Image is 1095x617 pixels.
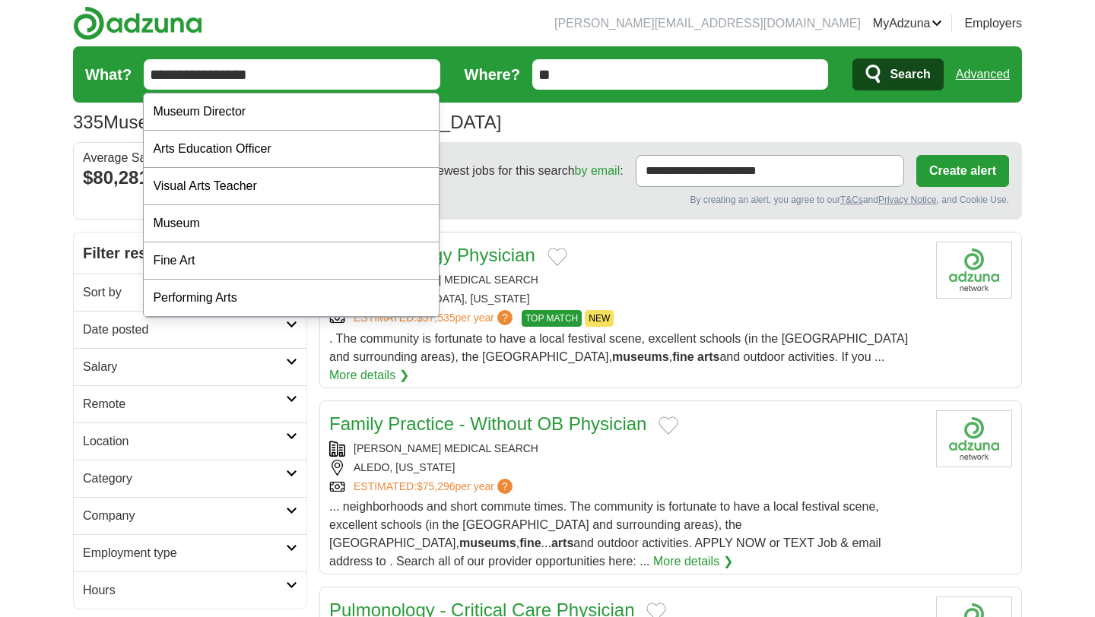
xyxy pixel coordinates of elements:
span: NEW [585,310,614,327]
button: Search [852,59,943,90]
a: Company [74,497,306,534]
button: Create alert [916,155,1009,187]
span: ... neighborhoods and short commute times. The community is fortunate to have a local festival sc... [329,500,881,568]
h2: Location [83,432,286,451]
label: What? [85,63,132,86]
h1: Museum fine arts Jobs in [GEOGRAPHIC_DATA] [73,112,501,132]
button: Add to favorite jobs [659,416,678,435]
h2: Date posted [83,321,286,339]
h2: Hours [83,581,286,600]
img: Adzuna logo [73,6,202,40]
a: Hours [74,571,306,609]
strong: arts [551,536,573,549]
a: Remote [74,385,306,422]
div: ALEDO, [US_STATE] [329,460,924,476]
strong: fine [672,350,693,363]
span: 335 [73,109,103,136]
strong: museums [612,350,669,363]
span: . The community is fortunate to have a local festival scene, excellent schools (in the [GEOGRAPHI... [329,332,908,363]
a: Employment type [74,534,306,571]
a: Sort by [74,274,306,311]
div: $80,281 [83,164,297,191]
div: Average Salary [83,152,297,164]
strong: fine [519,536,541,549]
h2: Remote [83,395,286,413]
span: $57,535 [417,312,455,324]
a: Privacy Notice [878,195,937,205]
span: Receive the newest jobs for this search : [363,162,623,180]
span: TOP MATCH [522,310,582,327]
div: [GEOGRAPHIC_DATA], [US_STATE] [329,291,924,307]
h2: Company [83,507,286,525]
a: Date posted [74,311,306,348]
div: Fine Art [144,242,439,280]
button: Add to favorite jobs [547,248,567,266]
a: Location [74,422,306,460]
a: Family Practice - Without OB Physician [329,413,646,434]
h2: Category [83,470,286,488]
div: By creating an alert, you agree to our and , and Cookie Use. [332,193,1009,207]
a: MyAdzuna [873,14,943,33]
div: Museum [144,205,439,242]
div: Museum Director [144,93,439,131]
h2: Sort by [83,283,286,302]
li: [PERSON_NAME][EMAIL_ADDRESS][DOMAIN_NAME] [554,14,861,33]
span: ? [497,479,513,494]
a: ESTIMATED:$57,535per year? [354,310,516,327]
a: Category [74,460,306,497]
a: Employers [964,14,1022,33]
strong: museums [459,536,516,549]
a: Salary [74,348,306,385]
a: Advanced [956,59,1010,90]
a: More details ❯ [653,552,733,571]
a: ESTIMATED:$75,296per year? [354,479,516,495]
h2: Filter results [74,233,306,274]
div: [PERSON_NAME] MEDICAL SEARCH [329,272,924,288]
img: Company logo [936,410,1012,467]
div: Arts Education Officer [144,131,439,168]
div: Visual Arts Teacher [144,168,439,205]
strong: arts [697,350,719,363]
span: Search [890,59,930,90]
div: [PERSON_NAME] MEDICAL SEARCH [329,441,924,457]
img: Company logo [936,242,1012,299]
span: ? [497,310,513,325]
h2: Employment type [83,544,286,562]
div: Performing Arts [144,280,439,317]
a: T&Cs [840,195,863,205]
h2: Salary [83,358,286,376]
a: More details ❯ [329,366,409,384]
a: by email [575,164,620,177]
label: Where? [465,63,520,86]
span: $75,296 [417,480,455,492]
